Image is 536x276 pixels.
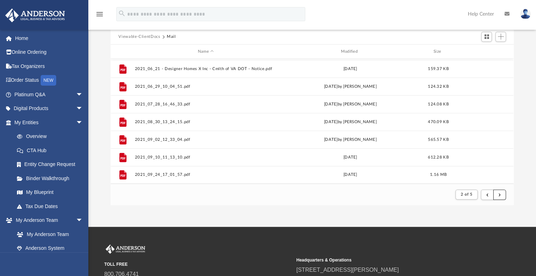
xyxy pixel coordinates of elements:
span: 1.16 MB [430,173,447,177]
div: grid [111,59,513,184]
span: arrow_drop_down [76,102,90,116]
div: [DATE] [279,172,421,178]
button: Viewable-ClientDocs [118,34,160,40]
span: 124.08 KB [428,102,449,106]
div: [DATE] by [PERSON_NAME] [279,84,421,90]
button: 2 of 5 [455,190,478,200]
div: Modified [279,48,421,55]
div: [DATE] [279,154,421,161]
div: [DATE] by [PERSON_NAME] [279,101,421,108]
span: arrow_drop_down [76,213,90,228]
a: Anderson System [10,241,90,255]
a: Digital Productsarrow_drop_down [5,102,94,116]
button: Add [495,32,506,42]
a: Platinum Q&Aarrow_drop_down [5,87,94,102]
div: [DATE] [279,66,421,72]
button: Mail [167,34,176,40]
div: [DATE] by [PERSON_NAME] [279,119,421,125]
span: arrow_drop_down [76,115,90,130]
a: CTA Hub [10,143,94,157]
div: id [456,48,505,55]
a: Binder Walkthrough [10,171,94,185]
span: 2 of 5 [461,192,472,196]
button: 2021_07_28_16_46_33.pdf [135,102,277,107]
button: 2021_06_29_10_04_51.pdf [135,84,277,89]
a: My Blueprint [10,185,90,200]
span: 612.28 KB [428,155,449,159]
div: NEW [41,75,56,86]
div: Size [424,48,453,55]
a: [STREET_ADDRESS][PERSON_NAME] [296,267,399,273]
span: 565.57 KB [428,138,449,142]
a: My Anderson Teamarrow_drop_down [5,213,90,228]
img: User Pic [520,9,531,19]
a: Entity Change Request [10,157,94,172]
small: Headquarters & Operations [296,257,484,263]
a: Overview [10,130,94,144]
i: menu [95,10,104,18]
button: Switch to Grid View [481,32,492,42]
a: My Entitiesarrow_drop_down [5,115,94,130]
a: Online Ordering [5,45,94,59]
a: Tax Organizers [5,59,94,73]
span: arrow_drop_down [76,87,90,102]
a: Order StatusNEW [5,73,94,88]
button: 2021_06_21 - Designer Homes X Inc - Cmlth of VA DOT - Notice.pdf [135,67,277,71]
small: TOLL FREE [104,261,291,268]
span: 124.32 KB [428,85,449,88]
div: id [114,48,131,55]
button: 2021_08_30_13_24_15.pdf [135,120,277,124]
span: 159.37 KB [428,67,449,71]
img: Anderson Advisors Platinum Portal [104,245,147,254]
img: Anderson Advisors Platinum Portal [3,8,67,22]
a: My Anderson Team [10,227,87,241]
button: 2021_09_10_11_13_10.pdf [135,155,277,160]
a: menu [95,13,104,18]
span: 470.09 KB [428,120,449,124]
a: Home [5,31,94,45]
i: search [118,10,126,17]
button: 2021_09_02_12_33_04.pdf [135,137,277,142]
div: Name [135,48,276,55]
a: Tax Due Dates [10,199,94,213]
button: 2021_09_24_17_01_57.pdf [135,173,277,177]
div: [DATE] by [PERSON_NAME] [279,137,421,143]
